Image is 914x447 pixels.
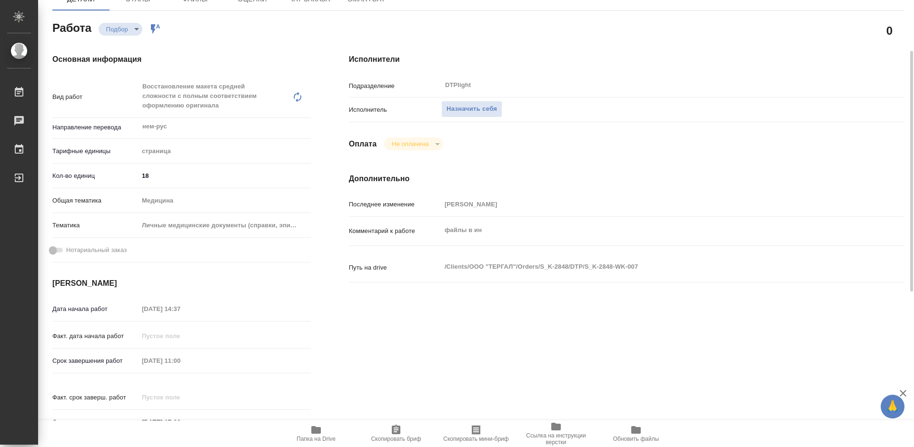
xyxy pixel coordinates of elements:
h4: Дополнительно [349,173,904,185]
div: Подбор [384,137,443,150]
p: Вид работ [52,92,139,102]
p: Направление перевода [52,123,139,132]
span: Обновить файлы [613,436,659,442]
button: Ссылка на инструкции верстки [516,420,596,447]
p: Кол-во единиц [52,171,139,181]
button: Скопировать бриф [356,420,436,447]
h2: 0 [886,22,893,39]
h4: [PERSON_NAME] [52,278,311,289]
span: Скопировать бриф [371,436,421,442]
p: Срок завершения услуги [52,418,139,427]
textarea: файлы в ин [441,222,857,238]
p: Тематика [52,221,139,230]
input: Пустое поле [139,329,222,343]
p: Общая тематика [52,196,139,205]
div: Подбор [99,23,142,36]
p: Исполнитель [349,105,441,115]
p: Срок завершения работ [52,356,139,366]
button: 🙏 [881,395,904,418]
button: Не оплачена [389,140,431,148]
span: Нотариальный заказ [66,245,127,255]
span: 🙏 [884,397,901,417]
div: Личные медицинские документы (справки, эпикризы) [139,217,311,233]
input: ✎ Введи что-нибудь [139,415,222,429]
span: Скопировать мини-бриф [443,436,508,442]
p: Факт. дата начала работ [52,331,139,341]
p: Тарифные единицы [52,146,139,156]
span: Назначить себя [447,104,497,115]
p: Дата начала работ [52,304,139,314]
button: Обновить файлы [596,420,676,447]
input: ✎ Введи что-нибудь [139,169,311,183]
span: Ссылка на инструкции верстки [522,432,590,446]
p: Комментарий к работе [349,226,441,236]
p: Факт. срок заверш. работ [52,393,139,402]
h4: Исполнители [349,54,904,65]
button: Подбор [103,25,131,33]
div: Медицина [139,193,311,209]
p: Последнее изменение [349,200,441,209]
textarea: /Clients/ООО "ТЕРГАЛ"/Orders/S_K-2848/DTP/S_K-2848-WK-007 [441,259,857,275]
button: Папка на Drive [276,420,356,447]
input: Пустое поле [441,197,857,211]
p: Путь на drive [349,263,441,272]
div: страница [139,143,311,159]
button: Назначить себя [441,101,502,117]
h2: Работа [52,19,91,36]
button: Скопировать мини-бриф [436,420,516,447]
input: Пустое поле [139,354,222,368]
p: Подразделение [349,81,441,91]
span: Папка на Drive [297,436,336,442]
input: Пустое поле [139,302,222,316]
h4: Основная информация [52,54,311,65]
h4: Оплата [349,138,377,150]
input: Пустое поле [139,390,222,404]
